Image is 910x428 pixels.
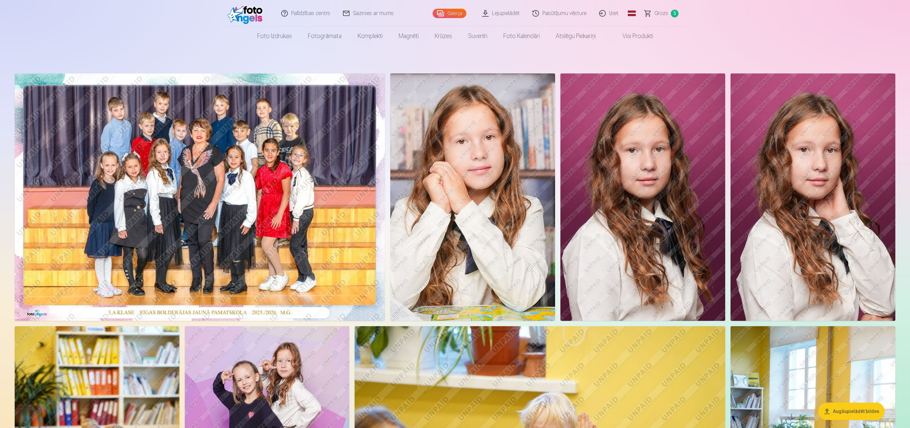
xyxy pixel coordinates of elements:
a: Komplekti [350,27,391,45]
button: Augšupielādēt bildes [818,403,885,420]
a: Suvenīri [460,27,495,45]
a: Atslēgu piekariņi [548,27,604,45]
a: Foto izdrukas [249,27,300,45]
img: /fa1 [227,3,266,24]
span: 5 [671,10,678,17]
a: Magnēti [391,27,427,45]
a: Visi produkti [604,27,661,45]
a: Foto kalendāri [495,27,548,45]
a: Fotogrāmata [300,27,350,45]
a: Galerija [433,9,466,18]
a: Krūzes [427,27,460,45]
span: Grozs [654,9,668,17]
